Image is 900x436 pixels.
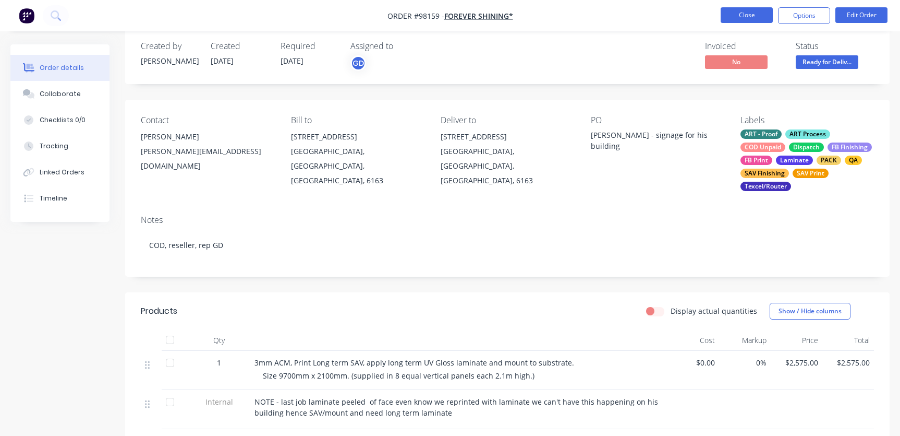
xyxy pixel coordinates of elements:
div: Checklists 0/0 [40,115,86,125]
div: COD, reseller, rep GD [141,229,874,261]
div: FB Print [740,156,772,165]
button: Linked Orders [10,159,110,185]
span: 3mm ACM, Print Long term SAV, apply long term UV Gloss laminate and mount to substrate. [254,358,574,368]
button: Show / Hide columns [770,303,850,320]
button: GD [350,55,366,71]
div: Assigned to [350,41,455,51]
span: Order #98159 - [387,11,444,21]
button: Checklists 0/0 [10,107,110,133]
div: Products [141,305,177,317]
span: Internal [192,396,246,407]
div: ART Process [785,129,830,139]
div: [PERSON_NAME][EMAIL_ADDRESS][DOMAIN_NAME] [141,144,274,173]
div: PACK [817,156,841,165]
div: Markup [719,330,771,351]
div: Contact [141,115,274,125]
div: Tracking [40,142,68,151]
div: Created [211,41,268,51]
div: Labels [740,115,874,125]
div: Qty [188,330,250,351]
div: [STREET_ADDRESS] [441,129,574,144]
div: Dispatch [789,143,824,152]
div: Collaborate [40,89,81,99]
span: [DATE] [211,56,234,66]
div: [PERSON_NAME][PERSON_NAME][EMAIL_ADDRESS][DOMAIN_NAME] [141,129,274,173]
span: NOTE - last job laminate peeled of face even know we reprinted with laminate we can't have this h... [254,397,660,418]
div: [GEOGRAPHIC_DATA], [GEOGRAPHIC_DATA], [GEOGRAPHIC_DATA], 6163 [441,144,574,188]
span: Size 9700mm x 2100mm. (supplied in 8 equal vertical panels each 2.1m high.) [263,371,534,381]
span: No [705,55,768,68]
button: Timeline [10,185,110,211]
div: FB Finishing [828,143,872,152]
div: [STREET_ADDRESS][GEOGRAPHIC_DATA], [GEOGRAPHIC_DATA], [GEOGRAPHIC_DATA], 6163 [291,129,424,188]
div: Total [822,330,874,351]
div: SAV Print [793,169,829,178]
div: Status [796,41,874,51]
button: Edit Order [835,7,887,23]
div: Texcel/Router [740,182,791,191]
div: SAV Finishing [740,169,789,178]
button: Tracking [10,133,110,159]
span: 1 [217,357,221,368]
div: PO [591,115,724,125]
div: [GEOGRAPHIC_DATA], [GEOGRAPHIC_DATA], [GEOGRAPHIC_DATA], 6163 [291,144,424,188]
span: $2,575.00 [775,357,818,368]
div: [STREET_ADDRESS] [291,129,424,144]
div: Invoiced [705,41,783,51]
div: Cost [667,330,719,351]
div: Order details [40,63,84,73]
button: Ready for Deliv... [796,55,858,71]
div: ART - Proof [740,129,782,139]
span: $2,575.00 [826,357,870,368]
div: Timeline [40,194,67,203]
div: COD Unpaid [740,143,785,152]
div: Linked Orders [40,168,84,177]
div: Laminate [776,156,813,165]
div: [PERSON_NAME] - signage for his building [591,129,721,151]
span: [DATE] [281,56,303,66]
div: Price [771,330,822,351]
div: Required [281,41,338,51]
button: Options [778,7,830,24]
label: Display actual quantities [671,305,757,316]
button: Collaborate [10,81,110,107]
div: Bill to [291,115,424,125]
div: [PERSON_NAME] [141,55,198,66]
div: Created by [141,41,198,51]
img: Factory [19,8,34,23]
div: Deliver to [441,115,574,125]
div: QA [845,156,862,165]
div: Notes [141,215,874,225]
button: Close [721,7,773,23]
div: [STREET_ADDRESS][GEOGRAPHIC_DATA], [GEOGRAPHIC_DATA], [GEOGRAPHIC_DATA], 6163 [441,129,574,188]
a: Forever Shining* [444,11,513,21]
span: 0% [723,357,767,368]
span: Ready for Deliv... [796,55,858,68]
button: Order details [10,55,110,81]
span: $0.00 [672,357,715,368]
div: [PERSON_NAME] [141,129,274,144]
